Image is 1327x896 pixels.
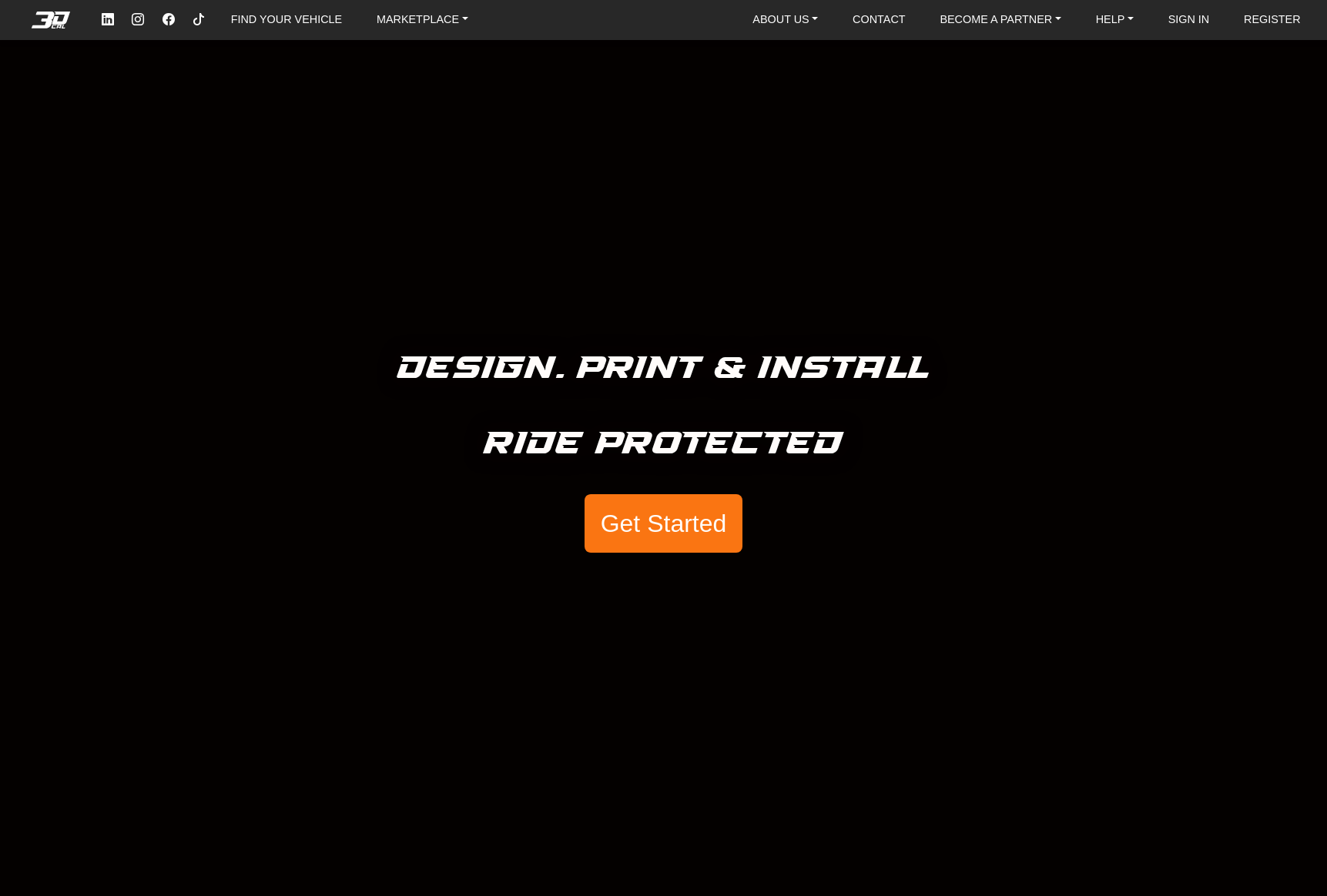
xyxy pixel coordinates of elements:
[746,7,824,32] a: ABOUT US
[397,343,930,394] h5: Design. Print & Install
[370,7,474,32] a: MARKETPLACE
[1238,7,1307,32] a: REGISTER
[484,419,843,470] h5: Ride Protected
[1090,7,1140,32] a: HELP
[585,494,742,553] button: Get Started
[225,7,348,32] a: FIND YOUR VEHICLE
[846,7,911,32] a: CONTACT
[933,7,1067,32] a: BECOME A PARTNER
[1162,7,1216,32] a: SIGN IN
